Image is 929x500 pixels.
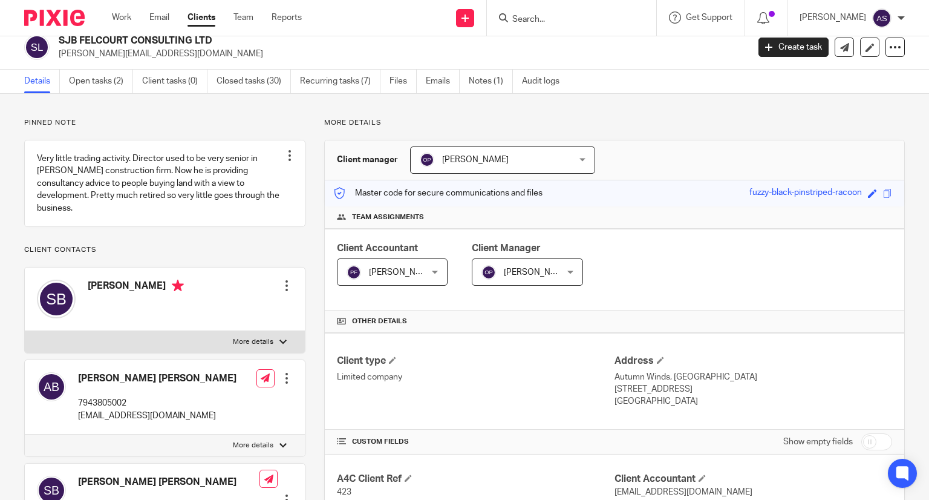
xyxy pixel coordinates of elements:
h4: Client Accountant [614,473,892,485]
h4: [PERSON_NAME] [PERSON_NAME] [78,476,259,488]
span: [PERSON_NAME] [369,268,435,277]
h2: SJB FELCOURT CONSULTING LTD [59,35,604,47]
img: svg%3E [24,35,50,60]
span: Get Support [686,13,732,22]
label: Show empty fields [783,436,853,448]
p: [STREET_ADDRESS] [614,383,892,395]
h4: CUSTOM FIELDS [337,437,614,447]
a: Audit logs [522,70,569,93]
img: svg%3E [37,280,76,318]
a: Client tasks (0) [142,70,207,93]
img: svg%3E [481,265,496,280]
span: [PERSON_NAME] [442,156,509,164]
span: [PERSON_NAME] [504,268,570,277]
a: Notes (1) [469,70,513,93]
h3: Client manager [337,154,398,166]
img: Pixie [24,10,85,26]
div: fuzzy-black-pinstriped-racoon [749,186,862,200]
span: Client Accountant [337,243,418,253]
span: [EMAIL_ADDRESS][DOMAIN_NAME] [614,488,752,496]
a: Open tasks (2) [69,70,133,93]
p: More details [233,441,273,450]
h4: [PERSON_NAME] [88,280,184,295]
i: Primary [172,280,184,292]
p: 7943805002 [78,397,236,409]
a: Clients [187,12,215,24]
span: Other details [352,317,407,326]
a: Reports [272,12,302,24]
p: More details [324,118,905,128]
h4: [PERSON_NAME] [PERSON_NAME] [78,372,236,385]
p: [PERSON_NAME][EMAIL_ADDRESS][DOMAIN_NAME] [59,48,740,60]
a: Work [112,12,131,24]
p: Limited company [337,371,614,383]
span: Team assignments [352,212,424,222]
img: svg%3E [347,265,361,280]
a: Files [390,70,417,93]
p: [EMAIL_ADDRESS][DOMAIN_NAME] [78,410,236,422]
a: Details [24,70,60,93]
img: svg%3E [37,372,66,401]
a: Emails [426,70,460,93]
a: Email [149,12,169,24]
a: Create task [758,38,829,57]
p: Client contacts [24,245,305,255]
p: More details [233,337,273,347]
h4: Address [614,355,892,367]
h4: Client type [337,355,614,367]
span: 423 [337,488,351,496]
img: svg%3E [420,153,434,167]
img: svg%3E [872,8,892,28]
a: Recurring tasks (7) [300,70,380,93]
p: [PERSON_NAME] [800,12,866,24]
a: Team [233,12,253,24]
h4: A4C Client Ref [337,473,614,485]
p: Pinned note [24,118,305,128]
input: Search [511,15,620,25]
p: [GEOGRAPHIC_DATA] [614,395,892,407]
p: Autumn Winds, [GEOGRAPHIC_DATA] [614,371,892,383]
span: Client Manager [472,243,541,253]
p: Master code for secure communications and files [334,187,543,199]
a: Closed tasks (30) [217,70,291,93]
